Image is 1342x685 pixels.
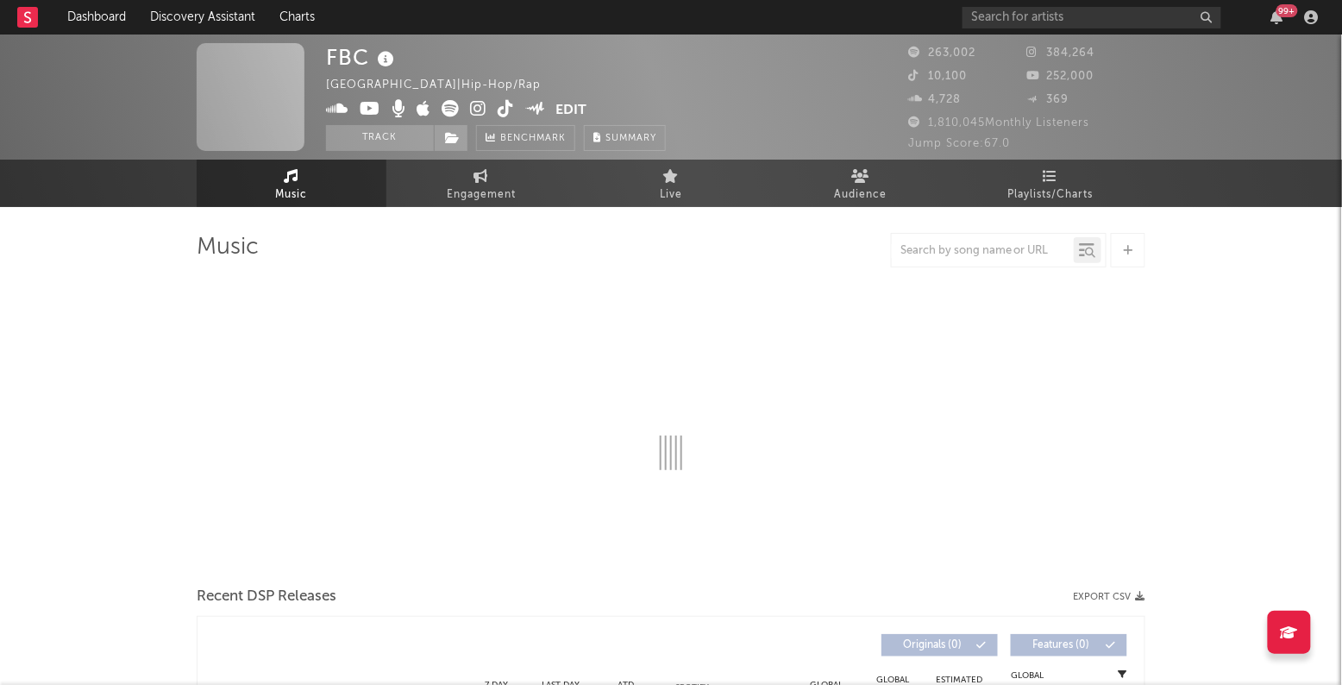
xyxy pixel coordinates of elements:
[893,640,972,650] span: Originals ( 0 )
[584,125,666,151] button: Summary
[500,129,566,149] span: Benchmark
[881,634,998,657] button: Originals(0)
[892,244,1074,258] input: Search by song name or URL
[956,160,1145,207] a: Playlists/Charts
[1276,4,1298,17] div: 99 +
[1011,634,1127,657] button: Features(0)
[835,185,887,205] span: Audience
[963,7,1221,28] input: Search for artists
[660,185,682,205] span: Live
[386,160,576,207] a: Engagement
[476,125,575,151] a: Benchmark
[576,160,766,207] a: Live
[1027,71,1094,82] span: 252,000
[1008,185,1094,205] span: Playlists/Charts
[1027,47,1095,59] span: 384,264
[326,43,398,72] div: FBC
[908,71,967,82] span: 10,100
[1027,94,1069,105] span: 369
[908,138,1010,149] span: Jump Score: 67.0
[197,160,386,207] a: Music
[908,47,975,59] span: 263,002
[605,134,656,143] span: Summary
[1022,640,1101,650] span: Features ( 0 )
[556,100,587,122] button: Edit
[326,75,561,96] div: [GEOGRAPHIC_DATA] | Hip-Hop/Rap
[908,117,1090,129] span: 1,810,045 Monthly Listeners
[766,160,956,207] a: Audience
[908,94,961,105] span: 4,728
[447,185,516,205] span: Engagement
[326,125,434,151] button: Track
[197,587,336,607] span: Recent DSP Releases
[276,185,308,205] span: Music
[1271,10,1283,24] button: 99+
[1074,592,1145,602] button: Export CSV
